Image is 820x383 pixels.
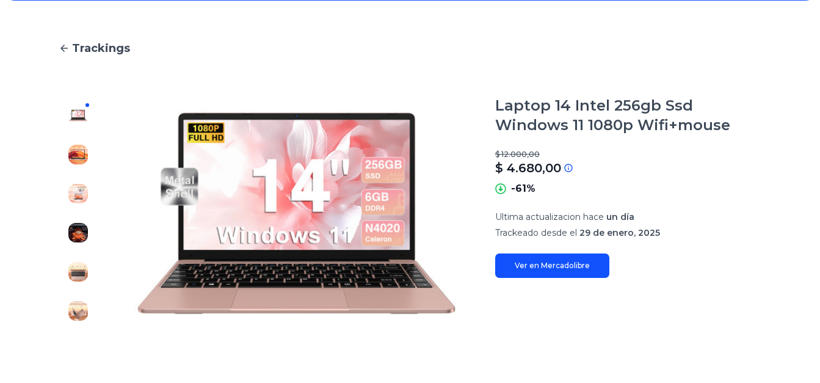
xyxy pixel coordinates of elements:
[495,96,761,135] h1: Laptop 14 Intel 256gb Ssd Windows 11 1080p Wifi+mouse
[495,150,761,159] p: $ 12.000,00
[59,40,761,57] a: Trackings
[606,211,634,222] span: un día
[495,227,577,238] span: Trackeado desde el
[495,254,609,278] a: Ver en Mercadolibre
[122,96,471,330] img: Laptop 14 Intel 256gb Ssd Windows 11 1080p Wifi+mouse
[68,301,88,321] img: Laptop 14 Intel 256gb Ssd Windows 11 1080p Wifi+mouse
[72,40,130,57] span: Trackings
[495,211,604,222] span: Ultima actualizacion hace
[495,159,561,177] p: $ 4.680,00
[68,262,88,282] img: Laptop 14 Intel 256gb Ssd Windows 11 1080p Wifi+mouse
[511,181,535,196] p: -61%
[68,223,88,243] img: Laptop 14 Intel 256gb Ssd Windows 11 1080p Wifi+mouse
[68,106,88,125] img: Laptop 14 Intel 256gb Ssd Windows 11 1080p Wifi+mouse
[579,227,660,238] span: 29 de enero, 2025
[68,184,88,203] img: Laptop 14 Intel 256gb Ssd Windows 11 1080p Wifi+mouse
[68,145,88,164] img: Laptop 14 Intel 256gb Ssd Windows 11 1080p Wifi+mouse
